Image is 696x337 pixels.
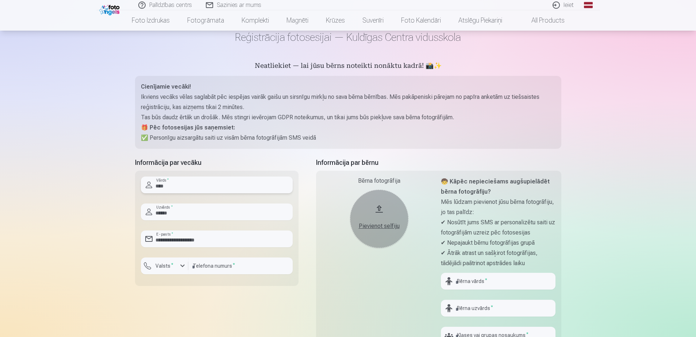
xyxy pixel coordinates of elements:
[441,238,555,248] p: ✔ Nepajaukt bērnu fotogrāfijas grupā
[99,3,122,15] img: /fa1
[141,133,555,143] p: ✅ Personīgu aizsargātu saiti uz visām bērna fotogrāfijām SMS veidā
[123,10,178,31] a: Foto izdrukas
[511,10,573,31] a: All products
[441,197,555,217] p: Mēs lūdzam pievienot jūsu bērna fotogrāfiju, jo tas palīdz:
[357,222,401,231] div: Pievienot selfiju
[350,190,408,248] button: Pievienot selfiju
[441,217,555,238] p: ✔ Nosūtīt jums SMS ar personalizētu saiti uz fotogrāfijām uzreiz pēc fotosesijas
[322,177,437,185] div: Bērna fotogrāfija
[153,262,176,270] label: Valsts
[450,10,511,31] a: Atslēgu piekariņi
[141,257,188,274] button: Valsts*
[178,10,233,31] a: Fotogrāmata
[135,61,561,71] h5: Neatliekiet — lai jūsu bērns noteikti nonāktu kadrā! 📸✨
[141,124,235,131] strong: 🎁 Pēc fotosesijas jūs saņemsiet:
[441,248,555,268] p: ✔ Ātrāk atrast un sašķirot fotogrāfijas, tādējādi paātrinot apstrādes laiku
[141,112,555,123] p: Tas būs daudz ērtāk un drošāk. Mēs stingri ievērojam GDPR noteikumus, un tikai jums būs piekļuve ...
[354,10,392,31] a: Suvenīri
[317,10,354,31] a: Krūzes
[135,158,299,168] h5: Informācija par vecāku
[278,10,317,31] a: Magnēti
[392,10,450,31] a: Foto kalendāri
[441,178,550,195] strong: 🧒 Kāpēc nepieciešams augšupielādēt bērna fotogrāfiju?
[135,31,561,44] h1: Reģistrācija fotosesijai — Kuldīgas Centra vidusskola
[316,158,561,168] h5: Informācija par bērnu
[141,92,555,112] p: Ikviens vecāks vēlas saglabāt pēc iespējas vairāk gaišu un sirsnīgu mirkļu no sava bērna bērnības...
[233,10,278,31] a: Komplekti
[141,83,191,90] strong: Cienījamie vecāki!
